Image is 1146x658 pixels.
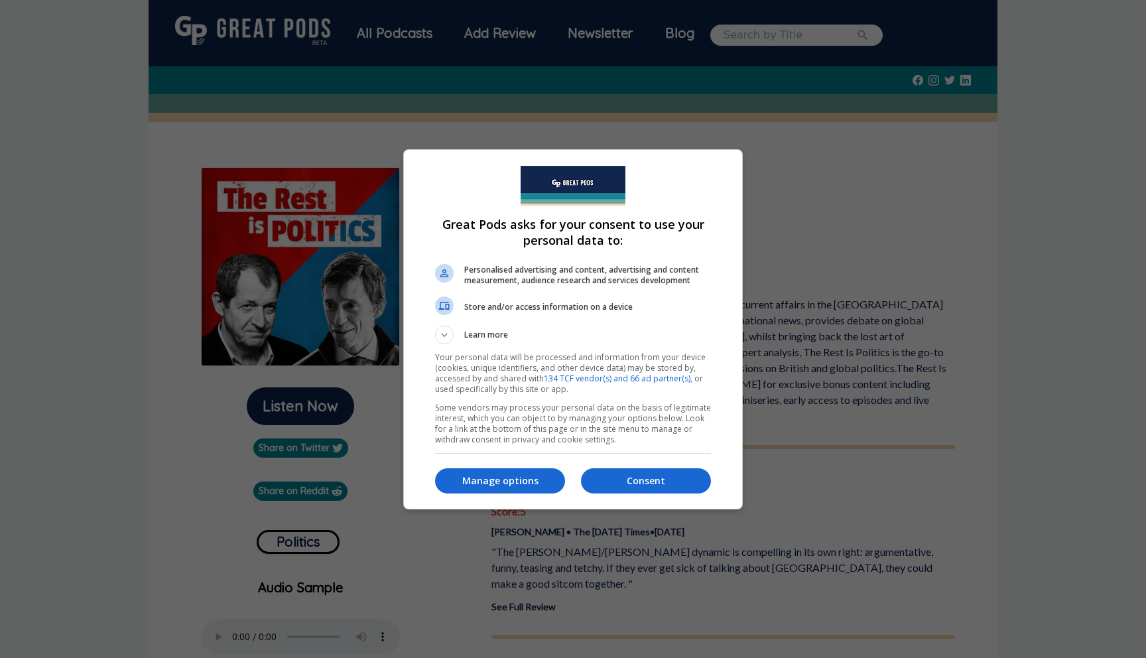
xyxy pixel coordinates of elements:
button: Manage options [435,468,565,493]
span: Learn more [464,329,508,344]
span: Store and/or access information on a device [464,302,711,312]
p: Consent [581,474,711,488]
p: Some vendors may process your personal data on the basis of legitimate interest, which you can ob... [435,403,711,445]
button: Consent [581,468,711,493]
h1: Great Pods asks for your consent to use your personal data to: [435,216,711,248]
div: Great Pods asks for your consent to use your personal data to: [403,149,743,509]
img: Welcome to Great Pods [521,166,625,206]
p: Manage options [435,474,565,488]
span: Personalised advertising and content, advertising and content measurement, audience research and ... [464,265,711,286]
p: Your personal data will be processed and information from your device (cookies, unique identifier... [435,352,711,395]
a: 134 TCF vendor(s) and 66 ad partner(s) [544,373,690,384]
button: Learn more [435,326,711,344]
